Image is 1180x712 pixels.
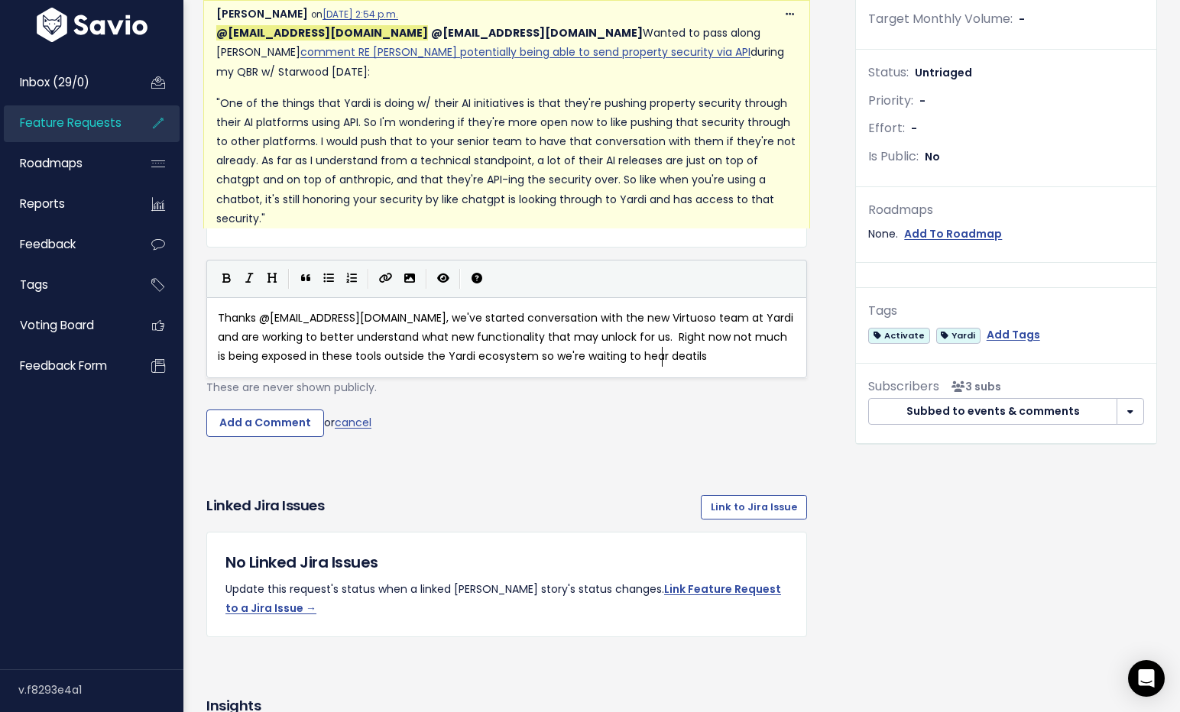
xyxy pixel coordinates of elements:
span: Roadmaps [20,155,83,171]
span: These are never shown publicly. [206,380,377,395]
h5: No Linked Jira Issues [225,551,788,574]
button: Subbed to events & comments [868,398,1117,426]
span: Is Public: [868,147,919,165]
span: Priority: [868,92,913,109]
a: Voting Board [4,308,127,343]
button: Import an image [398,267,421,290]
a: Reports [4,186,127,222]
div: Open Intercom Messenger [1128,660,1165,697]
span: - [1019,11,1025,27]
a: Feedback [4,227,127,262]
h3: Linked Jira issues [206,495,324,519]
i: | [288,269,290,288]
button: Italic [238,267,261,290]
button: Numbered List [340,267,363,290]
a: Add Tags [987,325,1040,345]
span: Tags [20,277,48,293]
input: Add a Comment [206,409,324,437]
span: Thanks @[EMAIL_ADDRESS][DOMAIN_NAME], we've started conversation with the new Virtuoso team at Ya... [218,310,796,364]
a: Tags [4,267,127,303]
a: comment RE [PERSON_NAME] potentially being able to send property security via API [300,44,750,60]
span: - [919,93,926,108]
i: | [426,269,427,288]
a: Activate [868,325,929,345]
span: Subscribers [868,377,939,395]
span: Yardi [936,328,981,344]
button: Toggle Preview [432,267,455,290]
span: Status: [868,63,909,81]
span: Greg Achenbach [216,25,428,40]
a: Add To Roadmap [904,225,1002,244]
button: Markdown Guide [465,267,488,290]
div: Roadmaps [868,199,1144,222]
p: Wanted to pass along [PERSON_NAME] during my QBR w/ Starwood [DATE]: [216,24,797,82]
a: Feedback form [4,348,127,384]
span: Untriaged [915,65,972,80]
span: Emma Whitman [431,25,643,40]
a: Inbox (29/0) [4,65,127,100]
span: [PERSON_NAME] [216,6,308,21]
span: Feedback [20,236,76,252]
button: Quote [294,267,317,290]
span: - [911,121,917,136]
span: No [925,149,940,164]
span: Feature Requests [20,115,122,131]
a: Feature Requests [4,105,127,141]
a: Yardi [936,325,981,345]
i: | [368,269,369,288]
a: Roadmaps [4,146,127,181]
button: Create Link [374,267,398,290]
span: Inbox (29/0) [20,74,89,90]
a: Link to Jira Issue [701,495,807,519]
div: None. [868,225,1144,244]
img: logo-white.9d6f32f41409.svg [33,8,151,42]
span: Activate [868,328,929,344]
span: Reports [20,196,65,212]
span: Effort: [868,119,905,137]
div: Tags [868,300,1144,322]
a: cancel [335,415,371,430]
div: v.f8293e4a1 [18,670,183,710]
p: Update this request's status when a linked [PERSON_NAME] story's status changes. [225,580,788,618]
span: Voting Board [20,317,94,333]
a: [DATE] 2:54 p.m. [323,8,398,21]
button: Generic List [317,267,340,290]
button: Bold [215,267,238,290]
button: Heading [261,267,284,290]
span: <p><strong>Subscribers</strong><br><br> - Emma Whitman<br> - Greg Achenbach<br> - Caroline Boyden... [945,379,1001,394]
span: Feedback form [20,358,107,374]
span: Target Monthly Volume: [868,10,1013,28]
span: on [311,8,398,21]
p: "One of the things that Yardi is doing w/ their AI initiatives is that they're pushing property s... [216,94,797,228]
i: | [459,269,461,288]
div: or [206,409,807,437]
